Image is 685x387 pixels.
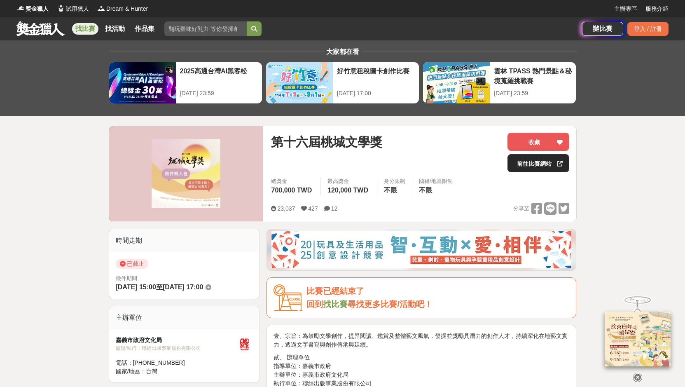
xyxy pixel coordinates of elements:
[348,300,433,309] span: 尋找更多比賽/活動吧！
[306,284,569,298] div: 比賽已經結束了
[180,89,258,98] div: [DATE] 23:59
[507,133,569,151] button: 收藏
[156,284,163,291] span: 至
[106,5,148,13] span: Dream & Hunter
[57,4,65,12] img: Logo
[116,336,237,345] div: 嘉義市政府文化局
[331,205,338,212] span: 12
[116,275,137,281] span: 徵件期間
[308,205,318,212] span: 427
[146,368,157,375] span: 台灣
[57,5,89,13] a: Logo試用獵人
[327,187,368,194] span: 120,000 TWD
[323,300,348,309] a: 找比賽
[627,22,669,36] div: 登入 / 註冊
[271,187,312,194] span: 700,000 TWD
[327,177,370,185] span: 最高獎金
[180,66,258,85] div: 2025高通台灣AI黑客松
[494,89,572,98] div: [DATE] 23:59
[271,177,314,185] span: 總獎金
[102,23,128,35] a: 找活動
[163,284,203,291] span: [DATE] 17:00
[423,62,576,104] a: 雲林 TPASS 熱門景點＆秘境蒐羅挑戰賽[DATE] 23:59
[384,177,405,185] div: 身分限制
[72,23,98,35] a: 找比賽
[274,332,569,349] p: 壹、宗旨：為鼓勵文學創作，提昇閱讀、鑑賞及整體藝文風氣，發掘並獎勵具潛力的創作人才，持續深化在地藝文實力，透過文字書寫與創作傳承與延續。
[109,306,260,329] div: 主辦單位
[645,5,669,13] a: 服務介紹
[324,48,361,55] span: 大家都在看
[513,202,529,215] span: 分享至
[274,284,302,311] img: Icon
[66,5,89,13] span: 試用獵人
[614,5,637,13] a: 主辦專區
[116,368,146,375] span: 國家/地區：
[164,21,247,36] input: 翻玩臺味好乳力 等你發揮創意！
[16,5,49,13] a: Logo獎金獵人
[277,205,295,212] span: 23,037
[116,345,237,352] div: 協辦/執行： 聯經出版事業股份有限公司
[271,231,571,268] img: d4b53da7-80d9-4dd2-ac75-b85943ec9b32.jpg
[266,62,419,104] a: 好竹意租稅圖卡創作比賽[DATE] 17:00
[109,126,263,221] img: Cover Image
[337,66,415,85] div: 好竹意租稅圖卡創作比賽
[419,187,432,194] span: 不限
[116,359,237,367] div: 電話： [PHONE_NUMBER]
[494,66,572,85] div: 雲林 TPASS 熱門景點＆秘境蒐羅挑戰賽
[16,4,25,12] img: Logo
[384,187,397,194] span: 不限
[26,5,49,13] span: 獎金獵人
[605,310,671,365] img: 968ab78a-c8e5-4181-8f9d-94c24feca916.png
[116,284,156,291] span: [DATE] 15:00
[271,133,382,151] span: 第十六屆桃城文學獎
[97,4,105,12] img: Logo
[131,23,158,35] a: 作品集
[337,89,415,98] div: [DATE] 17:00
[97,5,148,13] a: LogoDream & Hunter
[507,154,569,172] a: 前往比賽網站
[109,229,260,252] div: 時間走期
[582,22,623,36] a: 辦比賽
[116,259,148,269] span: 已截止
[306,300,323,309] span: 回到
[419,177,453,185] div: 國籍/地區限制
[109,62,262,104] a: 2025高通台灣AI黑客松[DATE] 23:59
